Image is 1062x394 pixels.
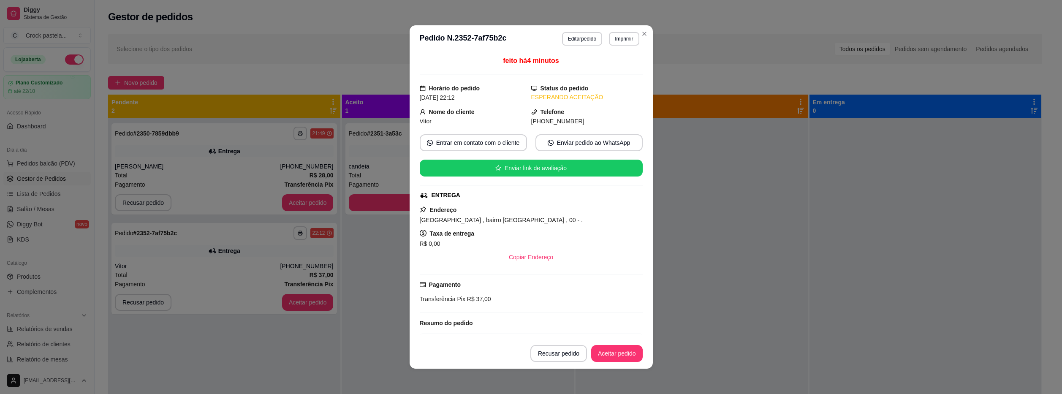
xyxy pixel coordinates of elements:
strong: Telefone [541,109,565,115]
strong: Nome do cliente [429,109,475,115]
button: Copiar Endereço [502,249,560,266]
span: Transferência Pix [420,296,465,302]
button: Editarpedido [562,32,602,46]
span: phone [531,109,537,115]
strong: Resumo do pedido [420,320,473,326]
div: ENTREGA [432,191,460,200]
span: credit-card [420,282,426,288]
span: dollar [420,230,426,236]
span: whats-app [548,140,554,146]
button: starEnviar link de avaliação [420,160,643,177]
button: whats-appEntrar em contato com o cliente [420,134,527,151]
span: R$ 37,00 [465,296,491,302]
span: [GEOGRAPHIC_DATA] , bairro [GEOGRAPHIC_DATA] , 00 - . [420,217,583,223]
span: whats-app [427,140,433,146]
button: Recusar pedido [530,345,587,362]
span: [PHONE_NUMBER] [531,118,584,125]
span: star [495,165,501,171]
div: ESPERANDO ACEITAÇÃO [531,93,643,102]
span: pushpin [420,206,426,213]
button: Aceitar pedido [591,345,643,362]
strong: Status do pedido [541,85,589,92]
strong: Pagamento [429,281,461,288]
span: [DATE] 22:12 [420,94,455,101]
strong: Horário do pedido [429,85,480,92]
button: Close [638,27,651,41]
span: R$ 0,00 [420,240,440,247]
span: user [420,109,426,115]
strong: Endereço [430,207,457,213]
strong: Taxa de entrega [430,230,475,237]
span: feito há 4 minutos [503,57,559,64]
button: whats-appEnviar pedido ao WhatsApp [535,134,643,151]
h3: Pedido N. 2352-7af75b2c [420,32,507,46]
span: desktop [531,85,537,91]
button: Imprimir [609,32,639,46]
span: calendar [420,85,426,91]
span: Vitor [420,118,432,125]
